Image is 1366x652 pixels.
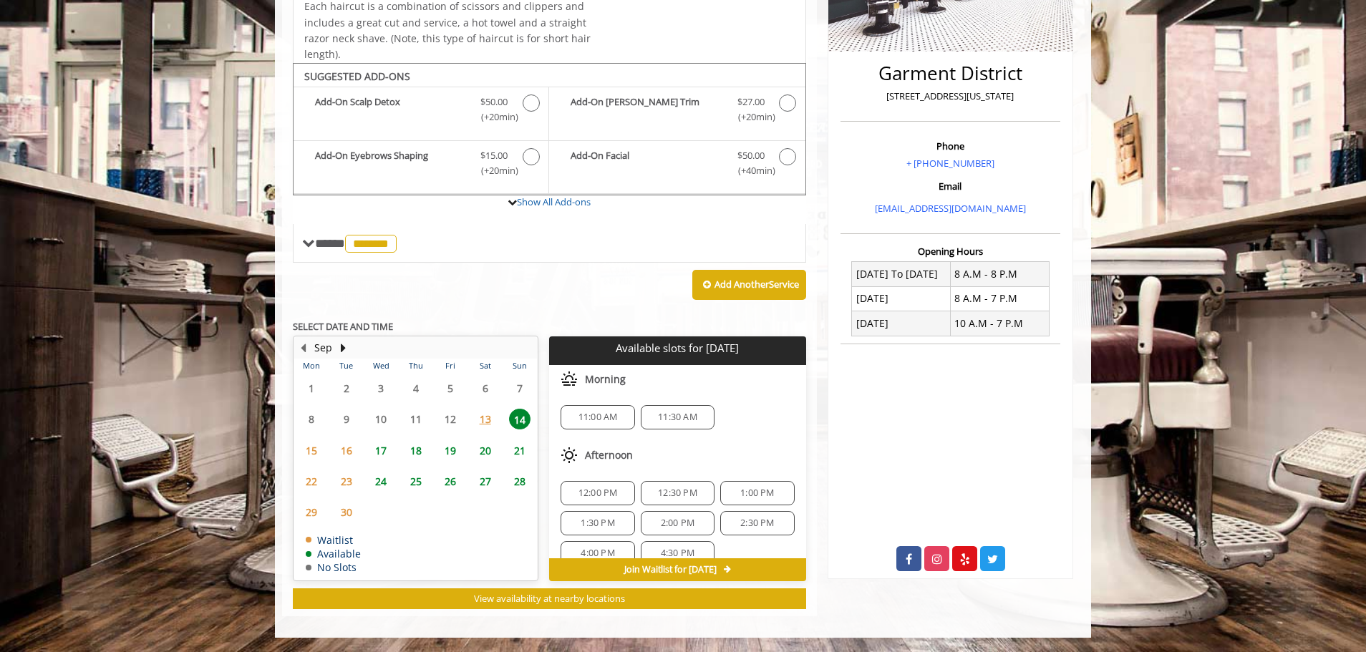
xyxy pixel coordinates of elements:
[509,471,531,492] span: 28
[555,342,800,354] p: Available slots for [DATE]
[474,592,625,605] span: View availability at nearby locations
[475,471,496,492] span: 27
[304,69,410,83] b: SUGGESTED ADD-ONS
[294,466,329,497] td: Select day22
[950,262,1049,286] td: 8 A.M - 8 P.M
[692,270,806,300] button: Add AnotherService
[370,440,392,461] span: 17
[509,440,531,461] span: 21
[297,340,309,356] button: Previous Month
[556,148,798,182] label: Add-On Facial
[398,466,432,497] td: Select day25
[585,449,633,461] span: Afternoon
[364,434,398,465] td: Select day17
[841,246,1060,256] h3: Opening Hours
[329,497,363,527] td: Select day30
[440,471,461,492] span: 26
[737,94,765,110] span: $27.00
[398,359,432,373] th: Thu
[844,141,1057,151] h3: Phone
[641,511,715,535] div: 2:00 PM
[641,541,715,565] div: 4:30 PM
[473,110,515,125] span: (+20min )
[875,202,1026,215] a: [EMAIL_ADDRESS][DOMAIN_NAME]
[556,94,798,128] label: Add-On Beard Trim
[730,163,772,178] span: (+40min )
[440,440,461,461] span: 19
[329,359,363,373] th: Tue
[517,195,591,208] a: Show All Add-ons
[315,94,466,125] b: Add-On Scalp Detox
[329,434,363,465] td: Select day16
[641,405,715,429] div: 11:30 AM
[433,359,468,373] th: Fri
[475,440,496,461] span: 20
[306,562,361,573] td: No Slots
[578,412,618,423] span: 11:00 AM
[301,471,322,492] span: 22
[844,89,1057,104] p: [STREET_ADDRESS][US_STATE]
[561,447,578,464] img: afternoon slots
[337,340,349,356] button: Next Month
[730,110,772,125] span: (+20min )
[294,359,329,373] th: Mon
[336,440,357,461] span: 16
[364,466,398,497] td: Select day24
[336,471,357,492] span: 23
[293,588,806,609] button: View availability at nearby locations
[433,466,468,497] td: Select day26
[301,148,541,182] label: Add-On Eyebrows Shaping
[475,409,496,429] span: 13
[624,564,717,575] span: Join Waitlist for [DATE]
[293,320,393,333] b: SELECT DATE AND TIME
[398,434,432,465] td: Select day18
[852,262,951,286] td: [DATE] To [DATE]
[433,434,468,465] td: Select day19
[561,481,634,505] div: 12:00 PM
[852,311,951,336] td: [DATE]
[306,535,361,545] td: Waitlist
[473,163,515,178] span: (+20min )
[370,471,392,492] span: 24
[306,548,361,559] td: Available
[294,434,329,465] td: Select day15
[315,148,466,178] b: Add-On Eyebrows Shaping
[329,466,363,497] td: Select day23
[585,374,626,385] span: Morning
[571,94,722,125] b: Add-On [PERSON_NAME] Trim
[740,517,774,529] span: 2:30 PM
[950,311,1049,336] td: 10 A.M - 7 P.M
[641,481,715,505] div: 12:30 PM
[844,63,1057,84] h2: Garment District
[405,440,427,461] span: 18
[571,148,722,178] b: Add-On Facial
[844,181,1057,191] h3: Email
[740,487,774,499] span: 1:00 PM
[661,517,694,529] span: 2:00 PM
[503,404,538,434] td: Select day14
[294,497,329,527] td: Select day29
[480,148,508,163] span: $15.00
[561,371,578,388] img: morning slots
[715,278,799,291] b: Add Another Service
[661,548,694,559] span: 4:30 PM
[293,63,806,196] div: The Made Man Haircut Add-onS
[950,286,1049,311] td: 8 A.M - 7 P.M
[906,157,994,170] a: + [PHONE_NUMBER]
[468,466,502,497] td: Select day27
[561,511,634,535] div: 1:30 PM
[503,359,538,373] th: Sun
[314,340,332,356] button: Sep
[852,286,951,311] td: [DATE]
[658,487,697,499] span: 12:30 PM
[581,548,614,559] span: 4:00 PM
[509,409,531,429] span: 14
[301,94,541,128] label: Add-On Scalp Detox
[301,502,322,522] span: 29
[720,481,794,505] div: 1:00 PM
[578,487,618,499] span: 12:00 PM
[503,434,538,465] td: Select day21
[581,517,614,529] span: 1:30 PM
[336,502,357,522] span: 30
